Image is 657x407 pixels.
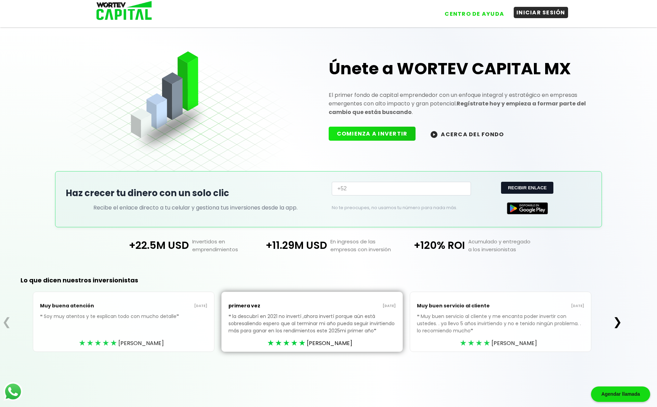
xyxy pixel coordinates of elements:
p: El primer fondo de capital emprendedor con un enfoque integral y estratégico en empresas emergent... [329,91,591,116]
p: Muy buen servicio al cliente y me encanta poder invertir con ustedes. . ya llevo 5 años invirtien... [417,313,584,345]
span: [PERSON_NAME] [491,339,537,347]
strong: Regístrate hoy y empieza a formar parte del cambio que estás buscando [329,100,586,116]
span: ❞ [471,327,474,334]
p: +22.5M USD [121,238,189,253]
a: INICIAR SESIÓN [507,3,568,20]
span: [PERSON_NAME] [118,339,164,347]
p: primera vez [228,299,312,313]
span: ❝ [228,313,232,320]
button: RECIBIR ENLACE [501,182,553,194]
span: ❞ [176,313,180,320]
a: COMIENZA A INVERTIR [329,130,423,138]
button: CENTRO DE AYUDA [442,8,507,20]
p: Muy buena atención [40,299,124,313]
p: +11.29M USD [260,238,327,253]
p: +120% ROI [397,238,465,253]
p: [DATE] [501,303,584,309]
p: No te preocupes, no usamos tu número para nada más. [332,205,460,211]
p: Soy muy atentos y te explican todo con mucho detalle [40,313,207,330]
p: [DATE] [312,303,396,309]
p: Invertidos en emprendimientos [189,238,260,253]
span: ❝ [40,313,44,320]
span: ❞ [374,327,378,334]
p: la descubrí en 2021 no invertí ,ahora invertí porque aún está sobresaliendo espero que al termina... [228,313,396,345]
button: ❯ [611,315,624,329]
img: logos_whatsapp-icon.242b2217.svg [3,382,23,401]
img: Google Play [507,202,548,214]
div: Agendar llamada [591,386,650,402]
p: [DATE] [123,303,207,309]
div: ★★★★★ [267,338,307,348]
a: CENTRO DE AYUDA [435,3,507,20]
p: En ingresos de las empresas con inversión [327,238,398,253]
p: Muy buen servicio al cliente [417,299,501,313]
img: wortev-capital-acerca-del-fondo [431,131,437,138]
button: INICIAR SESIÓN [514,7,568,18]
h1: Únete a WORTEV CAPITAL MX [329,58,591,80]
div: ★★★★★ [79,338,118,348]
button: COMIENZA A INVERTIR [329,127,416,141]
p: Acumulado y entregado a los inversionistas [465,238,536,253]
h2: Haz crecer tu dinero con un solo clic [66,187,325,200]
div: ★★★★ [460,338,491,348]
button: ACERCA DEL FONDO [422,127,512,141]
p: Recibe el enlace directo a tu celular y gestiona tus inversiones desde la app. [93,203,298,212]
span: ❝ [417,313,421,320]
span: [PERSON_NAME] [307,339,352,347]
